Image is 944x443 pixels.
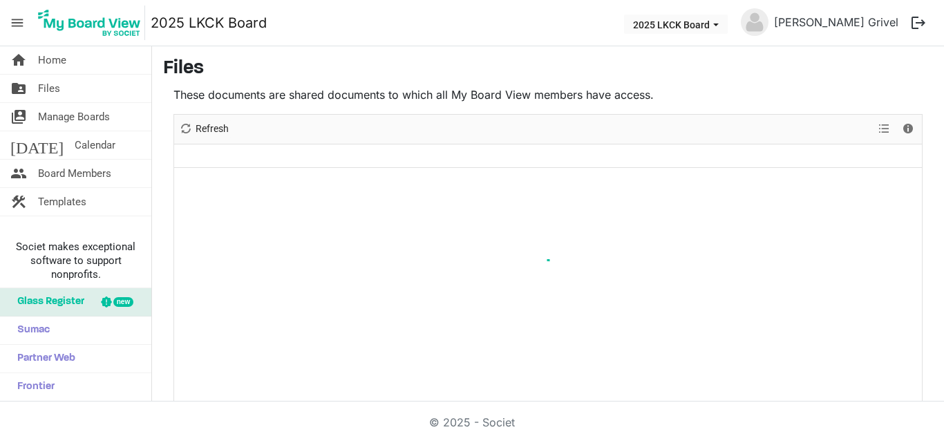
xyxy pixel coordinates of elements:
[4,10,30,36] span: menu
[10,188,27,216] span: construction
[10,103,27,131] span: switch_account
[173,86,923,103] p: These documents are shared documents to which all My Board View members have access.
[163,57,933,81] h3: Files
[904,8,933,37] button: logout
[10,160,27,187] span: people
[10,288,84,316] span: Glass Register
[429,415,515,429] a: © 2025 - Societ
[38,103,110,131] span: Manage Boards
[38,188,86,216] span: Templates
[6,240,145,281] span: Societ makes exceptional software to support nonprofits.
[10,317,50,344] span: Sumac
[38,75,60,102] span: Files
[741,8,768,36] img: no-profile-picture.svg
[10,75,27,102] span: folder_shared
[151,9,267,37] a: 2025 LKCK Board
[768,8,904,36] a: [PERSON_NAME] Grivel
[113,297,133,307] div: new
[10,345,75,373] span: Partner Web
[10,373,55,401] span: Frontier
[38,160,111,187] span: Board Members
[10,131,64,159] span: [DATE]
[34,6,151,40] a: My Board View Logo
[10,46,27,74] span: home
[38,46,66,74] span: Home
[34,6,145,40] img: My Board View Logo
[75,131,115,159] span: Calendar
[624,15,728,34] button: 2025 LKCK Board dropdownbutton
